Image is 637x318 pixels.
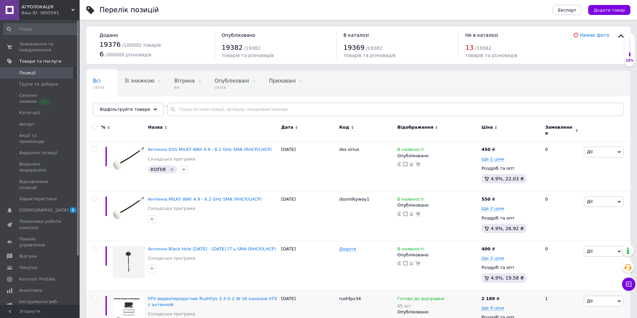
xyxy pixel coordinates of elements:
span: Додати [339,246,356,252]
div: ₴ [481,246,495,252]
span: Ціна [481,124,493,130]
div: ₴ [481,196,495,202]
span: Товари та послуги [19,58,61,64]
div: [DATE] [279,241,337,290]
span: Опубліковано [222,32,255,38]
span: Позиції [19,70,35,76]
span: 19376 [93,85,105,90]
span: 13 [465,43,473,51]
div: 19% [624,58,635,63]
span: 19382 [222,43,243,51]
span: товарів та різновидів [465,53,517,58]
span: Дата [281,124,293,130]
span: Код [339,124,349,130]
span: 4.9%, 19.58 ₴ [491,275,524,281]
span: Дії [587,199,593,204]
span: / 300000 різновидів [105,52,152,57]
span: Характеристики [19,196,57,202]
span: Видалені позиції [19,150,57,156]
a: FPV видеопередатчик RushFpv 3.3 G 2 W 16 каналов VTX с антенной [148,296,277,307]
span: Акції та промокоди [19,133,61,145]
span: / 100000 товарів [122,42,161,48]
span: Дії [587,298,593,303]
div: 0 [541,142,582,191]
span: dss sirius [339,147,359,152]
div: Перелік позицій [100,7,159,14]
span: Замовлення та повідомлення [19,41,61,53]
span: Готово до відправки [397,296,444,303]
span: Ще 4 ціни [481,305,504,311]
div: [DATE] [279,191,337,241]
div: Опубліковано [397,309,478,315]
span: Зі знижкою [124,78,154,84]
span: 1 [70,207,76,213]
div: 65 шт. [397,303,444,308]
button: Чат з покупцем [622,278,635,291]
span: Видалені модерацією [19,161,61,173]
span: rushfpv34 [339,296,361,301]
img: Антенна Black Hole 4.9 - 5.9 ГГц SMA (RHCP/LHCP) [113,246,145,278]
div: 0 [541,191,582,241]
a: Складська програма [148,255,195,261]
button: Експорт [553,5,582,15]
span: Відфільтруйте товари [100,107,150,112]
span: / 19382 [475,45,491,51]
span: товарів та різновидів [343,53,395,58]
a: Антенна DSS MILKY WAY 4.9 - 6.2 GHz SMA (RHCP/LHCP) [148,147,272,152]
span: В наявності [397,197,424,204]
img: Антенна MILKY WAY 4.9 - 6.2 GHz SMA (RHCP/LHCP) [113,196,145,220]
span: Експорт [558,8,577,13]
span: Назва [148,124,163,130]
span: Ще 2 ціни [481,157,504,162]
a: Немає фото [580,32,609,38]
span: 64 [174,85,194,90]
span: товарів та різновидів [222,53,274,58]
span: Ще 2 ціни [481,206,504,211]
span: Додано [100,32,118,38]
span: Антенна MILKY WAY 4.9 - 6.2 GHz SMA (RHCP/LHCP) [148,197,262,202]
span: Додати товар [594,8,625,13]
span: Вітрина [174,78,194,84]
span: Показники роботи компанії [19,219,61,230]
input: Пошук [3,23,78,35]
span: В каталозі [343,32,369,38]
span: Ще 2 ціни [481,256,504,261]
a: Антенна Black Hole [DATE] - [DATE] ГГц SMA (RHCP/LHCP) [148,246,276,251]
a: Складська програма [148,311,195,317]
div: ₴ [481,147,495,153]
div: Роздріб та опт [481,165,539,171]
span: Опубліковані [215,78,249,84]
span: Відображення [397,124,433,130]
span: 4.9%, 22.03 ₴ [491,176,524,181]
span: Сезонні знижки [19,93,61,104]
span: Групи та добірки [19,81,58,87]
b: 550 [481,197,490,202]
span: Аналітика [19,287,42,293]
div: Опубліковано [397,202,478,208]
span: Відновлення позицій [19,179,61,191]
div: 0 [541,241,582,290]
b: 400 [481,246,490,251]
span: 19369 [343,43,365,51]
img: Антенна DSS MILKY WAY 4.9 - 6.2 GHz SMA (RHCP/LHCP) [113,147,145,170]
div: Ваш ID: 3605591 [22,10,80,16]
span: Приховані [269,78,296,84]
div: Роздріб та опт [481,215,539,221]
div: ₴ [481,296,500,302]
span: 4.9%, 26.92 ₴ [491,226,524,231]
b: 450 [481,147,490,152]
b: 2 189 [481,296,495,301]
span: Каталог ProSale [19,276,55,282]
span: % [101,124,106,130]
span: Покупці [19,265,37,271]
span: / 19382 [244,45,260,51]
span: Дії [587,149,593,154]
div: Роздріб та опт [481,265,539,271]
span: Інструменти веб-майстра та SEO [19,299,61,311]
span: Не показуються в Катал... [93,103,162,109]
a: Складська програма [148,206,195,212]
div: Опубліковано [397,153,478,159]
